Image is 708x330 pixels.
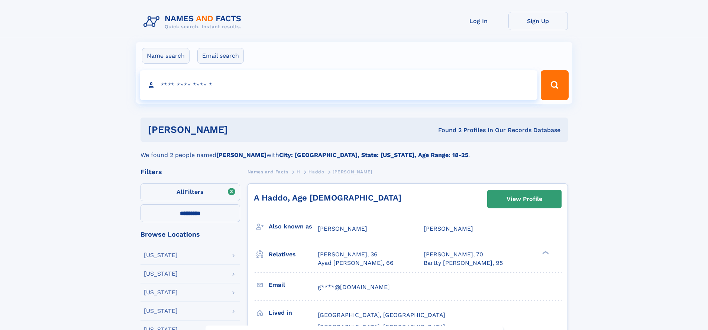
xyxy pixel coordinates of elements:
div: [US_STATE] [144,271,178,277]
a: H [297,167,300,176]
a: [PERSON_NAME], 36 [318,250,378,259]
div: View Profile [507,190,542,208]
button: Search Button [541,70,568,100]
div: We found 2 people named with . [140,142,568,160]
input: search input [140,70,538,100]
a: Haddo [308,167,324,176]
div: [US_STATE] [144,308,178,314]
span: [PERSON_NAME] [424,225,473,232]
a: Bartty [PERSON_NAME], 95 [424,259,503,267]
span: [PERSON_NAME] [318,225,367,232]
span: Haddo [308,169,324,174]
span: All [177,188,184,195]
div: Filters [140,169,240,175]
b: [PERSON_NAME] [216,151,266,158]
h3: Email [269,279,318,291]
a: Ayad [PERSON_NAME], 66 [318,259,394,267]
label: Email search [197,48,244,64]
div: Browse Locations [140,231,240,238]
h3: Relatives [269,248,318,261]
label: Filters [140,183,240,201]
img: Logo Names and Facts [140,12,248,32]
a: A Haddo, Age [DEMOGRAPHIC_DATA] [254,193,401,202]
div: ❯ [540,250,549,255]
h3: Also known as [269,220,318,233]
label: Name search [142,48,190,64]
a: [PERSON_NAME], 70 [424,250,483,259]
div: [US_STATE] [144,289,178,295]
b: City: [GEOGRAPHIC_DATA], State: [US_STATE], Age Range: 18-25 [279,151,468,158]
a: Sign Up [508,12,568,30]
div: Found 2 Profiles In Our Records Database [333,126,560,134]
div: [US_STATE] [144,252,178,258]
h1: [PERSON_NAME] [148,125,333,134]
span: [PERSON_NAME] [333,169,372,174]
a: Log In [449,12,508,30]
h3: Lived in [269,307,318,319]
span: H [297,169,300,174]
a: Names and Facts [248,167,288,176]
span: [GEOGRAPHIC_DATA], [GEOGRAPHIC_DATA] [318,311,445,318]
a: View Profile [488,190,561,208]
